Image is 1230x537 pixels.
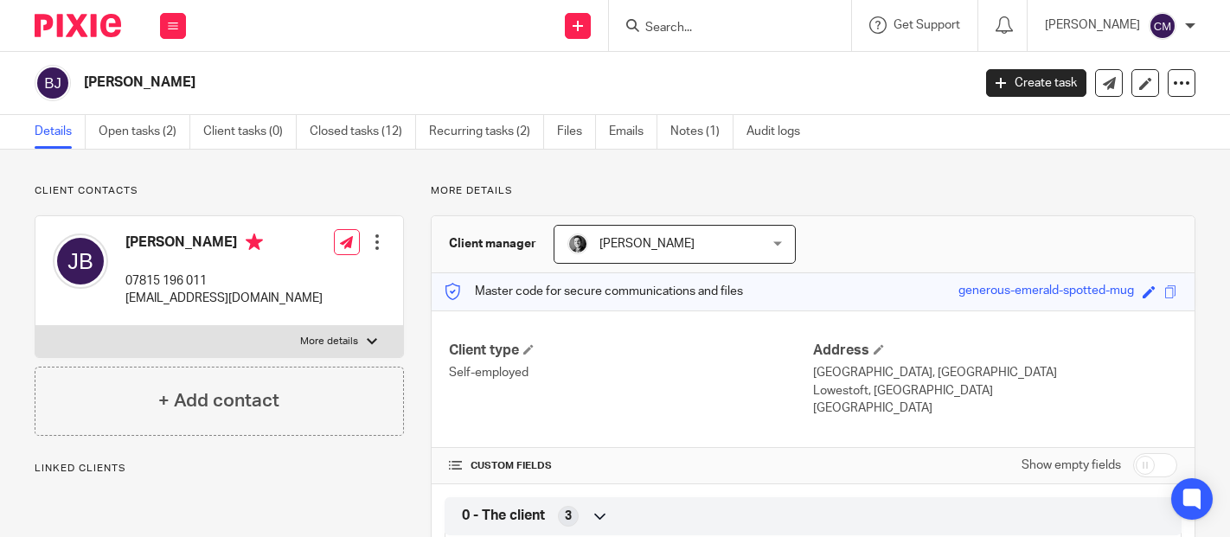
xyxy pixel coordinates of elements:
h2: [PERSON_NAME] [84,74,785,92]
p: 07815 196 011 [125,272,323,290]
a: Emails [609,115,657,149]
span: Get Support [894,19,960,31]
a: Client tasks (0) [203,115,297,149]
span: 3 [565,508,572,525]
a: Closed tasks (12) [310,115,416,149]
p: [PERSON_NAME] [1045,16,1140,34]
p: Linked clients [35,462,404,476]
a: Audit logs [746,115,813,149]
h3: Client manager [449,235,536,253]
span: [PERSON_NAME] [599,238,695,250]
p: More details [300,335,358,348]
p: [EMAIL_ADDRESS][DOMAIN_NAME] [125,290,323,307]
p: Lowestoft, [GEOGRAPHIC_DATA] [813,382,1177,400]
a: Create task [986,69,1086,97]
img: svg%3E [35,65,71,101]
div: generous-emerald-spotted-mug [958,282,1134,302]
span: 0 - The client [462,507,545,525]
a: Files [557,115,596,149]
p: More details [431,184,1195,198]
h4: + Add contact [158,387,279,414]
p: Master code for secure communications and files [445,283,743,300]
a: Notes (1) [670,115,734,149]
label: Show empty fields [1022,457,1121,474]
img: DSC_9061-3.jpg [567,233,588,254]
a: Open tasks (2) [99,115,190,149]
a: Recurring tasks (2) [429,115,544,149]
i: Primary [246,233,263,251]
img: Pixie [35,14,121,37]
h4: Client type [449,342,813,360]
img: svg%3E [53,233,108,289]
p: Client contacts [35,184,404,198]
h4: [PERSON_NAME] [125,233,323,255]
a: Details [35,115,86,149]
img: svg%3E [1149,12,1176,40]
h4: CUSTOM FIELDS [449,459,813,473]
input: Search [644,21,799,36]
p: [GEOGRAPHIC_DATA], [GEOGRAPHIC_DATA] [813,364,1177,381]
h4: Address [813,342,1177,360]
p: [GEOGRAPHIC_DATA] [813,400,1177,417]
p: Self-employed [449,364,813,381]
